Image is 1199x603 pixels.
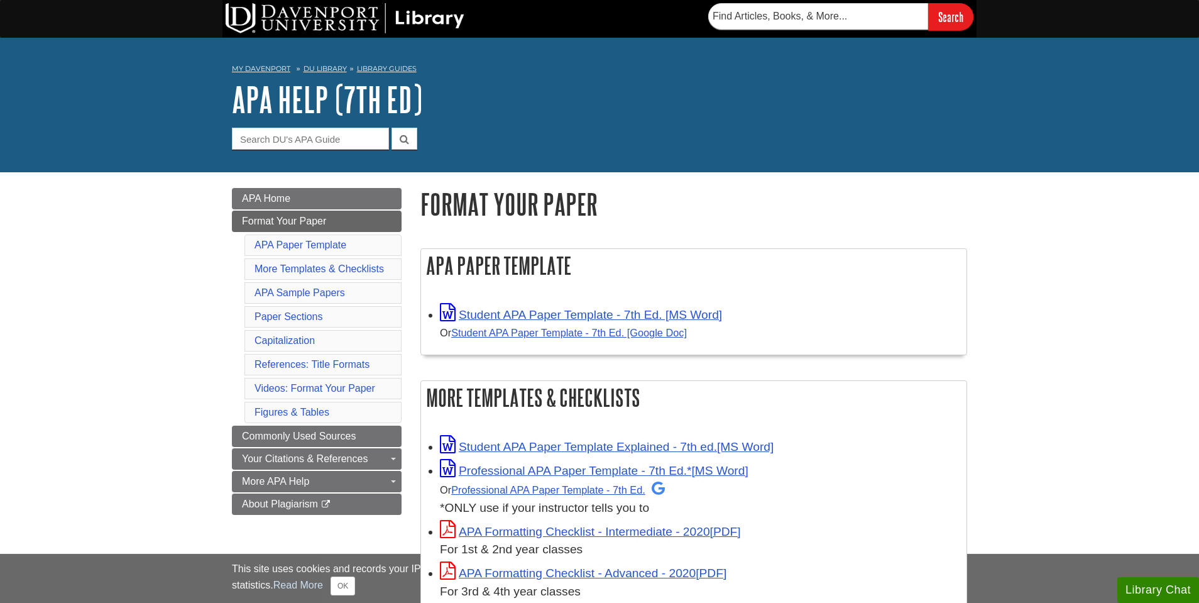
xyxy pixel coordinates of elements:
[440,308,722,321] a: Link opens in new window
[255,335,315,346] a: Capitalization
[232,60,967,80] nav: breadcrumb
[232,211,402,232] a: Format Your Paper
[255,311,323,322] a: Paper Sections
[708,3,973,30] form: Searches DU Library's articles, books, and more
[232,80,422,119] a: APA Help (7th Ed)
[421,381,966,414] h2: More Templates & Checklists
[440,464,748,477] a: Link opens in new window
[1117,577,1199,603] button: Library Chat
[451,484,665,495] a: Professional APA Paper Template - 7th Ed.
[440,480,960,517] div: *ONLY use if your instructor tells you to
[440,567,726,580] a: Link opens in new window
[232,64,290,74] a: My Davenport
[255,383,375,394] a: Videos: Format Your Paper
[242,193,290,204] span: APA Home
[440,541,960,559] div: For 1st & 2nd year classes
[708,3,928,30] input: Find Articles, Books, & More...
[242,499,318,509] span: About Plagiarism
[232,426,402,447] a: Commonly Used Sources
[440,583,960,601] div: For 3rd & 4th year classes
[255,287,345,298] a: APA Sample Papers
[255,240,346,250] a: APA Paper Template
[357,64,417,73] a: Library Guides
[451,327,687,338] a: Student APA Paper Template - 7th Ed. [Google Doc]
[440,327,687,338] small: Or
[304,64,347,73] a: DU Library
[232,188,402,209] a: APA Home
[420,188,967,220] h1: Format Your Paper
[232,448,402,470] a: Your Citations & References
[440,525,741,538] a: Link opens in new window
[242,476,309,487] span: More APA Help
[440,440,774,453] a: Link opens in new window
[242,431,356,441] span: Commonly Used Sources
[232,471,402,492] a: More APA Help
[242,453,368,464] span: Your Citations & References
[421,249,966,282] h2: APA Paper Template
[242,216,326,226] span: Format Your Paper
[320,501,331,509] i: This link opens in a new window
[273,580,323,590] a: Read More
[232,188,402,515] div: Guide Page Menu
[928,3,973,30] input: Search
[232,128,389,150] input: Search DU's APA Guide
[255,359,370,370] a: References: Title Formats
[440,484,665,495] small: Or
[331,577,355,595] button: Close
[232,494,402,515] a: About Plagiarism
[226,3,464,33] img: DU Library
[255,263,384,274] a: More Templates & Checklists
[255,407,329,418] a: Figures & Tables
[232,562,967,595] div: This site uses cookies and records your IP address for usage statistics. Additionally, we use Goo...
